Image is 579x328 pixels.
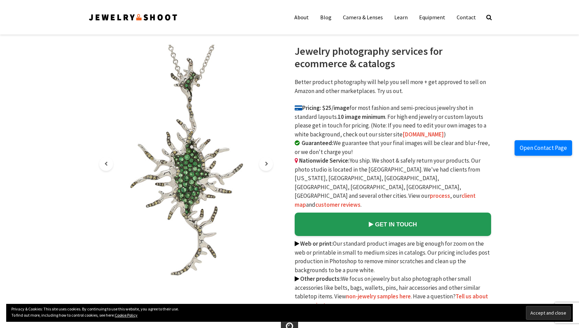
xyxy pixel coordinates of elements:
a: Camera & Lenses [338,10,388,24]
img: Jewelry Photographer Bay Area - San Francisco | Nationwide via Mail [88,12,178,23]
a: client map [295,192,476,208]
b: Pricing: $25/image [295,104,349,112]
b: Guaranteed: [302,139,333,147]
a: Learn [389,10,413,24]
b: Other products: [300,275,341,283]
a: Contact [451,10,481,24]
a: Equipment [414,10,450,24]
a: GET IN TOUCH [295,213,491,236]
p: Better product photography will help you sell more + get approved to sell on Amazon and other mar... [295,78,491,95]
a: Blog [315,10,337,24]
div: Privacy & Cookies: This site uses cookies. By continuing to use this website, you agree to their ... [6,304,573,322]
b: Nationwide Service: [299,157,349,164]
input: Accept and close [526,306,571,320]
a: About [289,10,314,24]
button: Open Contact Page [515,140,572,156]
b: Web or print: [300,240,333,247]
div: for most fashion and semi-precious jewelry shot in standard layouts. . For high end jewelry or cu... [295,45,491,310]
a: non-jewelry samples here [346,293,411,300]
img: Jewelry Product Photography [90,45,282,283]
a: Cookie Policy [115,312,138,318]
h1: Jewelry photography services for ecommerce & catalogs [295,45,491,70]
a: customer reviews [315,201,360,208]
a: process [430,192,450,199]
a: [DOMAIN_NAME] [403,131,444,138]
b: 10 image minimum [338,113,385,121]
